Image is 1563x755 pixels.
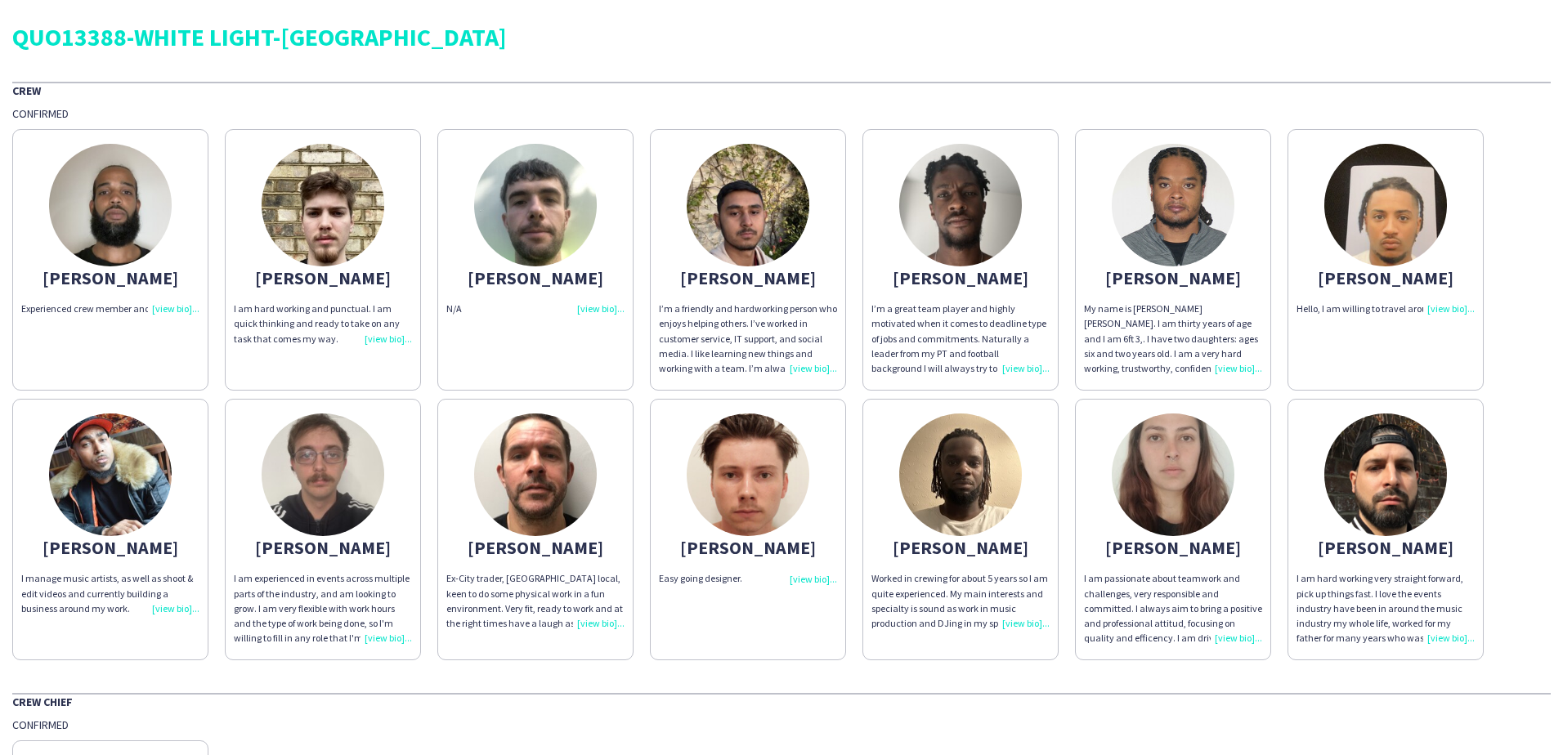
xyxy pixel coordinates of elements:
[446,540,625,555] div: [PERSON_NAME]
[1297,270,1475,285] div: [PERSON_NAME]
[1084,571,1262,646] div: I am passionate about teamwork and challenges, very responsible and committed. I always aim to br...
[1112,144,1234,266] img: thumb-6798f24aab7bd.jpeg
[12,25,1551,49] div: QUO13388-WHITE LIGHT-[GEOGRAPHIC_DATA]
[446,571,625,631] div: Ex-City trader, [GEOGRAPHIC_DATA] local, keen to do some physical work in a fun environment. Very...
[1297,540,1475,555] div: [PERSON_NAME]
[871,540,1050,555] div: [PERSON_NAME]
[1297,302,1475,316] div: Hello, I am willing to travel around for work
[659,270,837,285] div: [PERSON_NAME]
[21,571,199,616] div: I manage music artists, as well as shoot & edit videos and currently building a business around m...
[1084,270,1262,285] div: [PERSON_NAME]
[687,413,809,536] img: thumb-681d2e784611f.jpg
[262,144,384,266] img: thumb-61e6b908a0239.jpg
[49,144,172,266] img: thumb-68b3118b4020d.jpeg
[1112,413,1234,536] img: thumb-6824c288608a3.jpg
[474,144,597,266] img: thumb-6849a24213319.jpg
[21,302,199,316] div: Experienced crew member and leader
[1324,144,1447,266] img: thumb-665454aef3f43.jpeg
[1297,571,1475,646] div: I am hard working very straight forward, pick up things fast. I love the events industry have bee...
[871,270,1050,285] div: [PERSON_NAME]
[871,302,1050,376] div: I’m a great team player and highly motivated when it comes to deadline type of jobs and commitmen...
[49,413,172,536] img: thumb-62bd745d16b38.jpg
[12,717,1551,732] div: Confirmed
[12,106,1551,121] div: Confirmed
[899,413,1022,536] img: thumb-64e7d28945fc3.jpeg
[12,693,1551,709] div: Crew Chief
[234,571,412,646] div: I am experienced in events across multiple parts of the industry, and am looking to grow. I am ve...
[871,571,1050,631] div: Worked in crewing for about 5 years so I am quite experienced. My main interests and specialty is...
[659,302,837,376] div: I’m a friendly and hardworking person who enjoys helping others. I’ve worked in customer service,...
[1084,302,1262,376] div: My name is [PERSON_NAME] [PERSON_NAME]. I am thirty years of age and I am 6ft 3,. I have two daug...
[12,82,1551,98] div: Crew
[234,540,412,555] div: [PERSON_NAME]
[1324,413,1447,536] img: thumb-634d7dbdc86bb.png
[446,302,625,316] div: N/A
[474,413,597,536] img: thumb-6127c62fab4a0.jpg
[659,540,837,555] div: [PERSON_NAME]
[234,302,412,346] div: I am hard working and punctual. I am quick thinking and ready to take on any task that comes my way.
[446,270,625,285] div: [PERSON_NAME]
[1084,540,1262,555] div: [PERSON_NAME]
[234,270,412,285] div: [PERSON_NAME]
[262,413,384,536] img: thumb-6824cd96438b2.jpg
[21,540,199,555] div: [PERSON_NAME]
[659,571,837,586] div: Easy going designer.
[21,270,199,285] div: [PERSON_NAME]
[687,144,809,266] img: thumb-68445aba22c9c.jpeg
[899,144,1022,266] img: thumb-68b5a9d3865ca.jpg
